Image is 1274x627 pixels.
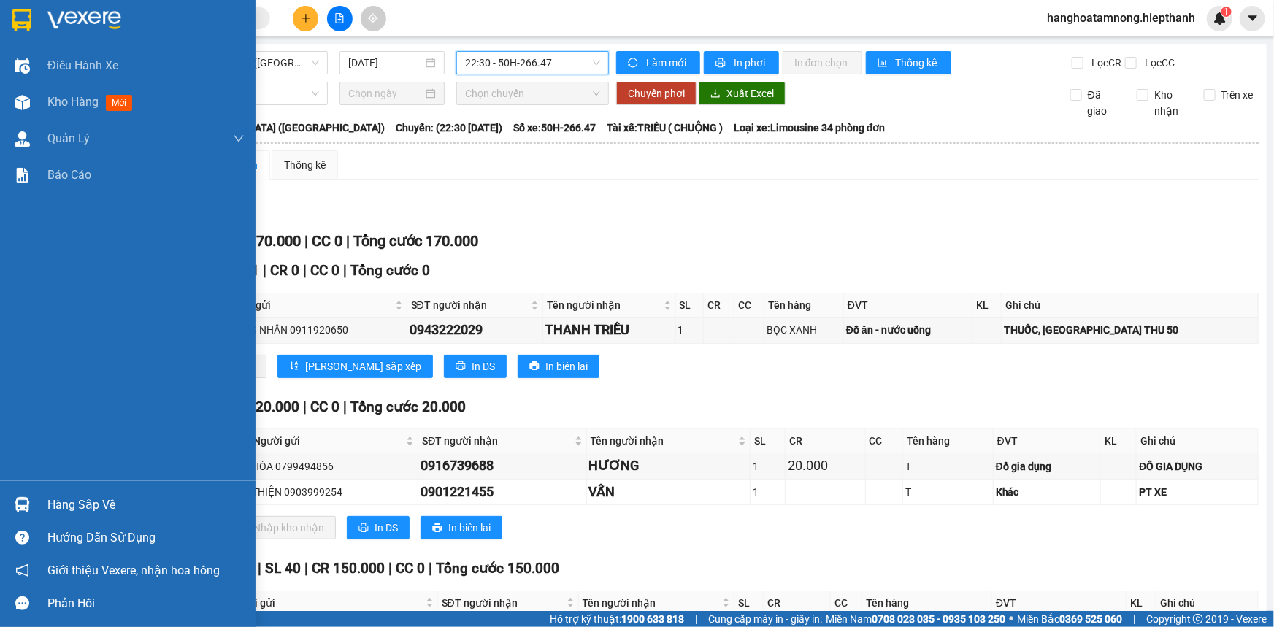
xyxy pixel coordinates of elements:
strong: 0708 023 035 - 0935 103 250 [872,613,1005,625]
span: notification [15,563,29,577]
span: CC 0 [312,232,342,250]
span: | [429,560,432,577]
img: warehouse-icon [15,497,30,512]
span: Quản Lý [47,129,90,147]
div: 0901221455 [421,482,583,502]
th: KL [1127,591,1157,615]
span: Điều hành xe [47,56,118,74]
td: 0943222029 [407,318,543,343]
span: | [258,560,261,577]
input: Chọn ngày [348,85,423,101]
th: KL [972,293,1002,318]
span: aim [368,13,378,23]
th: CC [831,591,862,615]
button: bar-chartThống kê [866,51,951,74]
div: Khác [996,484,1098,500]
th: Ghi chú [1002,293,1259,318]
th: CR [786,429,866,453]
span: plus [301,13,311,23]
span: | [1133,611,1135,627]
th: CR [764,591,831,615]
span: Kho hàng [47,95,99,109]
span: In phơi [734,55,767,71]
span: Lọc CR [1086,55,1124,71]
span: | [388,560,392,577]
span: Miền Bắc [1017,611,1122,627]
span: | [304,232,308,250]
div: HƯƠNG [589,455,748,476]
button: caret-down [1240,6,1265,31]
span: Tên người nhận [583,595,719,611]
button: printerIn DS [444,355,507,378]
span: CC 0 [310,262,339,279]
span: download [710,88,721,100]
sup: 1 [1221,7,1232,17]
span: | [304,560,308,577]
span: hanghoatamnong.hiepthanh [1035,9,1207,27]
span: question-circle [15,531,29,545]
div: 20.000 [788,455,863,476]
th: SL [751,429,786,453]
button: printerIn DS [347,516,410,539]
span: In biên lai [448,520,491,536]
div: HÒA 0799494856 [252,458,416,474]
span: | [303,399,307,415]
div: VẤN [589,482,748,502]
span: CC 0 [396,560,425,577]
span: Lọc CC [1139,55,1177,71]
div: 0943222029 [410,320,540,340]
span: message [15,596,29,610]
div: TRỌNG NHÂN 0911920650 [223,322,404,338]
th: Tên hàng [764,293,844,318]
span: SL 40 [265,560,301,577]
button: aim [361,6,386,31]
span: CR 170.000 [226,232,301,250]
th: Tên hàng [862,591,992,615]
button: plus [293,6,318,31]
th: KL [1101,429,1137,453]
input: 12/08/2025 [348,55,423,71]
button: printerIn phơi [704,51,779,74]
div: T [905,458,991,474]
span: copyright [1193,614,1203,624]
span: Đã giao [1082,87,1126,119]
span: Người gửi [253,433,404,449]
div: Đồ gia dụng [996,458,1098,474]
th: CC [734,293,764,318]
span: caret-down [1246,12,1259,25]
span: Người gửi [229,595,423,611]
th: CC [866,429,903,453]
span: In biên lai [545,358,588,374]
div: Đồ ăn - nước uống [846,322,970,338]
div: PT XE [1139,484,1256,500]
div: 1 [753,458,783,474]
span: printer [715,58,728,69]
span: | [343,262,347,279]
button: sort-ascending[PERSON_NAME] sắp xếp [277,355,433,378]
div: THUỐC, [GEOGRAPHIC_DATA] THU 50 [1004,322,1256,338]
img: solution-icon [15,168,30,183]
span: | [346,232,350,250]
img: warehouse-icon [15,58,30,74]
span: printer [456,361,466,372]
th: CR [704,293,734,318]
div: BỌC XANH [767,322,841,338]
button: syncLàm mới [616,51,700,74]
span: Tên người nhận [547,297,661,313]
span: CR 150.000 [312,560,385,577]
th: ĐVT [994,429,1101,453]
span: [PERSON_NAME] sắp xếp [305,358,421,374]
span: Xuất Excel [726,85,774,101]
div: 1 [753,484,783,500]
button: Chuyển phơi [616,82,697,105]
span: Làm mới [646,55,688,71]
span: CR 0 [270,262,299,279]
th: SL [734,591,764,615]
span: Tổng cước 170.000 [353,232,478,250]
button: downloadXuất Excel [699,82,786,105]
span: Tổng cước 0 [350,262,430,279]
span: bar-chart [878,58,890,69]
span: down [233,133,245,145]
span: printer [358,523,369,534]
button: In đơn chọn [783,51,862,74]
